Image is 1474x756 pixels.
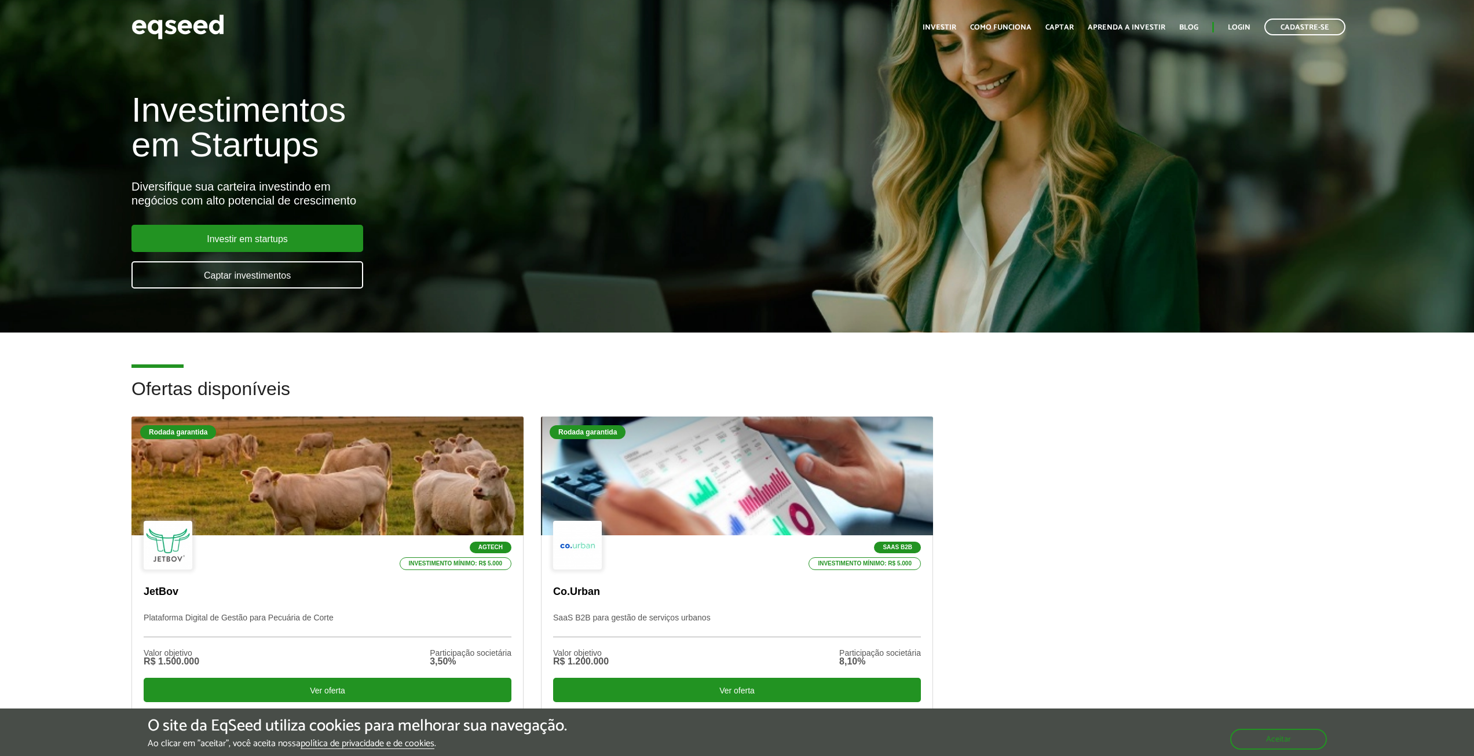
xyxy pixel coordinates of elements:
[144,657,199,666] div: R$ 1.500.000
[553,613,921,637] p: SaaS B2B para gestão de serviços urbanos
[131,225,363,252] a: Investir em startups
[1264,19,1345,35] a: Cadastre-se
[1045,24,1074,31] a: Captar
[470,542,511,553] p: Agtech
[809,557,921,570] p: Investimento mínimo: R$ 5.000
[553,657,609,666] div: R$ 1.200.000
[430,649,511,657] div: Participação societária
[148,717,567,735] h5: O site da EqSeed utiliza cookies para melhorar sua navegação.
[131,379,1343,417] h2: Ofertas disponíveis
[131,12,224,42] img: EqSeed
[839,649,921,657] div: Participação societária
[1230,729,1327,750] button: Aceitar
[553,649,609,657] div: Valor objetivo
[131,93,851,162] h1: Investimentos em Startups
[400,557,512,570] p: Investimento mínimo: R$ 5.000
[144,649,199,657] div: Valor objetivo
[140,425,216,439] div: Rodada garantida
[839,657,921,666] div: 8,10%
[970,24,1032,31] a: Como funciona
[1228,24,1250,31] a: Login
[550,425,626,439] div: Rodada garantida
[1179,24,1198,31] a: Blog
[144,586,511,598] p: JetBov
[553,586,921,598] p: Co.Urban
[144,678,511,702] div: Ver oferta
[301,739,434,749] a: política de privacidade e de cookies
[553,678,921,702] div: Ver oferta
[874,542,921,553] p: SaaS B2B
[144,613,511,637] p: Plataforma Digital de Gestão para Pecuária de Corte
[430,657,511,666] div: 3,50%
[923,24,956,31] a: Investir
[1088,24,1165,31] a: Aprenda a investir
[131,180,851,207] div: Diversifique sua carteira investindo em negócios com alto potencial de crescimento
[148,738,567,749] p: Ao clicar em "aceitar", você aceita nossa .
[131,261,363,288] a: Captar investimentos
[541,417,933,711] a: Rodada garantida SaaS B2B Investimento mínimo: R$ 5.000 Co.Urban SaaS B2B para gestão de serviços...
[131,417,524,711] a: Rodada garantida Agtech Investimento mínimo: R$ 5.000 JetBov Plataforma Digital de Gestão para Pe...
